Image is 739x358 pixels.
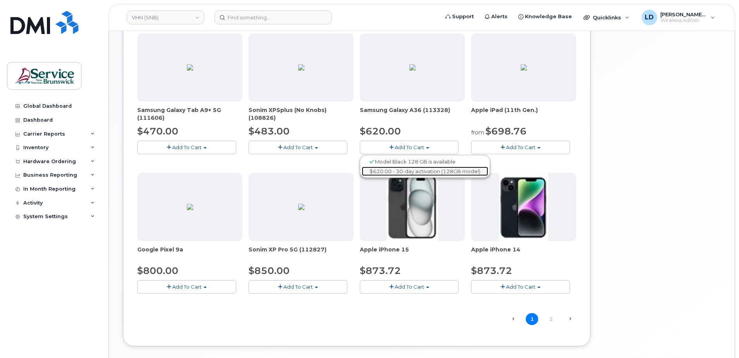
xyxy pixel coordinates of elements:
[593,14,621,21] span: Quicklinks
[283,284,313,290] span: Add To Cart
[172,144,202,150] span: Add To Cart
[249,126,290,137] span: $483.00
[137,126,178,137] span: $470.00
[471,265,512,276] span: $873.72
[506,284,535,290] span: Add To Cart
[395,144,424,150] span: Add To Cart
[362,167,488,176] a: $620.00 - 30-day activation (128GB model)
[521,64,527,71] img: 9A8DB539-77E5-4E9C-82DF-E802F619172D.png
[506,144,535,150] span: Add To Cart
[526,313,538,325] span: 1
[298,204,304,210] img: B3C71357-DDCE-418C-8EC7-39BB8291D9C5.png
[249,265,290,276] span: $850.00
[491,13,508,21] span: Alerts
[471,141,570,154] button: Add To Cart
[471,280,570,294] button: Add To Cart
[298,64,304,71] img: 5FFB6D20-ABAE-4868-B366-7CFDCC8C6FCC.png
[507,314,519,324] span: ← Previous
[660,17,707,24] span: Wireless Admin
[249,141,347,154] button: Add To Cart
[187,204,193,210] img: 13294312-3312-4219-9925-ACC385DD21E2.png
[578,10,635,25] div: Quicklinks
[440,9,479,24] a: Support
[360,265,401,276] span: $873.72
[387,173,438,241] img: iphone15.jpg
[172,284,202,290] span: Add To Cart
[375,158,456,165] span: Model Black 128 GB is available
[485,126,527,137] span: $698.76
[471,106,576,122] div: Apple iPad (11th Gen.)
[249,280,347,294] button: Add To Cart
[360,280,459,294] button: Add To Cart
[479,9,513,24] a: Alerts
[409,64,416,71] img: ED9FC9C2-4804-4D92-8A77-98887F1967E0.png
[564,314,576,324] a: Next →
[525,13,572,21] span: Knowledge Base
[360,106,465,122] div: Samsung Galaxy A36 (113328)
[137,280,236,294] button: Add To Cart
[471,129,484,136] small: from
[645,13,654,22] span: LD
[513,9,577,24] a: Knowledge Base
[137,265,178,276] span: $800.00
[636,10,720,25] div: Levesque, Daniel (SNB)
[452,13,474,21] span: Support
[249,246,354,261] div: Sonim XP Pro 5G (112827)
[137,141,236,154] button: Add To Cart
[283,144,313,150] span: Add To Cart
[360,246,465,261] div: Apple iPhone 15
[360,126,401,137] span: $620.00
[249,106,354,122] div: Sonim XP5plus (No Knobs) (108826)
[137,106,242,122] div: Samsung Galaxy Tab A9+ 5G (111606)
[660,11,707,17] span: [PERSON_NAME] (SNB)
[395,284,424,290] span: Add To Cart
[214,10,332,24] input: Find something...
[545,313,557,325] a: 2
[137,246,242,261] div: Google Pixel 9a
[187,64,193,71] img: 2A8BAFE4-7C80-451B-A6BE-1655296EFB30.png
[127,10,204,24] a: VHN (SNB)
[471,246,576,261] div: Apple iPhone 14
[499,173,549,241] img: iphone14.jpg
[360,141,459,154] button: Add To Cart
